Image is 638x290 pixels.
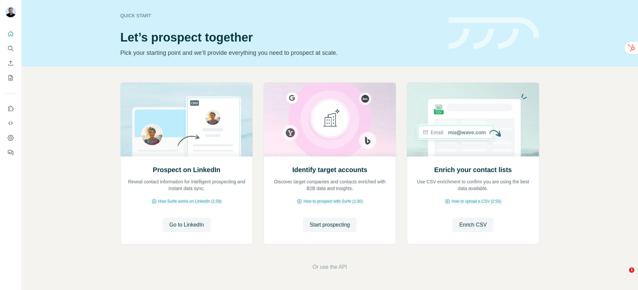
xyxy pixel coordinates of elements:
iframe: Intercom live chat [615,267,631,283]
button: Start prospecting [303,218,357,232]
button: Or use the API [312,263,347,271]
span: How Surfe works on LinkedIn (1:58) [158,198,222,204]
span: How to prospect with Surfe (1:30) [303,198,363,204]
h2: Enrich your contact lists [434,165,512,174]
div: Quick start [120,12,441,19]
button: Enrich CSV [453,218,493,232]
span: Start prospecting [310,221,350,229]
img: Avatar [5,7,16,17]
h1: Let’s prospect together [120,31,441,44]
p: Discover target companies and contacts enriched with B2B data and insights. [270,178,389,192]
img: Identify target accounts [264,83,396,156]
button: Enrich CSV [5,57,16,69]
h2: Identify target accounts [292,165,368,174]
img: Prospect on LinkedIn [120,83,253,156]
button: My lists [5,72,16,84]
span: Enrich CSV [459,221,487,229]
button: Quick start [5,28,16,40]
p: Use CSV enrichment to confirm you are using the best data available. [414,178,532,192]
span: How to upload a CSV (2:59) [452,198,501,204]
button: Search [5,43,16,54]
span: 1 [629,267,634,273]
button: Go to LinkedIn [162,218,210,232]
button: Use Surfe on LinkedIn [5,103,16,115]
h2: Prospect on LinkedIn [153,165,220,174]
button: Feedback [5,146,16,158]
p: Reveal contact information for intelligent prospecting and instant data sync. [127,178,246,192]
img: banner [449,17,539,49]
span: Go to LinkedIn [169,221,204,229]
p: Pick your starting point and we’ll provide everything you need to prospect at scale. [120,48,441,57]
button: Use Surfe API [5,117,16,129]
button: Dashboard [5,132,16,144]
img: Enrich your contact lists [407,83,539,156]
